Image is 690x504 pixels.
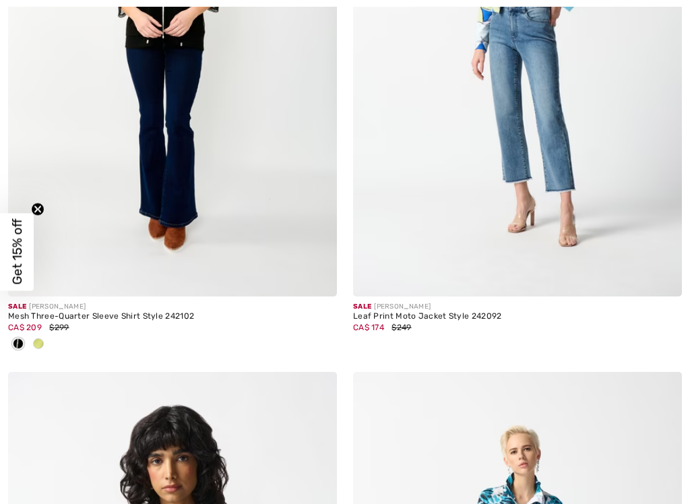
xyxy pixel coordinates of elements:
[8,303,26,311] span: Sale
[8,302,337,312] div: [PERSON_NAME]
[28,334,49,356] div: Key lime
[31,203,44,216] button: Close teaser
[353,302,682,312] div: [PERSON_NAME]
[9,219,25,285] span: Get 15% off
[49,323,69,332] span: $299
[353,312,682,321] div: Leaf Print Moto Jacket Style 242092
[353,303,371,311] span: Sale
[8,312,337,321] div: Mesh Three-Quarter Sleeve Shirt Style 242102
[391,323,411,332] span: $249
[353,323,384,332] span: CA$ 174
[8,323,42,332] span: CA$ 209
[8,334,28,356] div: Black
